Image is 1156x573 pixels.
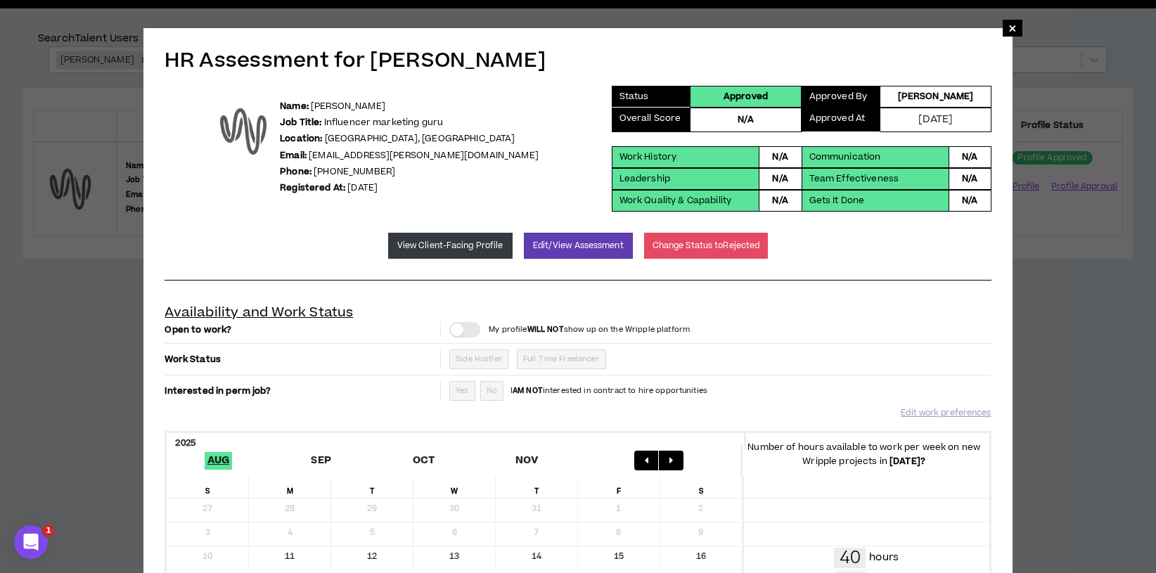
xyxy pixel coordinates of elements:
div: W [413,477,496,498]
a: Edit work preferences [901,401,991,425]
p: Work History [619,150,677,164]
b: Name: [280,100,309,112]
p: Influencer marketing guru [280,116,539,129]
p: Work Status [165,349,437,369]
a: View Client-Facing Profile [388,233,513,259]
h2: HR Assessment for [PERSON_NAME] [165,46,991,75]
p: Open to work? [165,324,437,335]
b: Phone: [280,165,312,178]
p: N/A [962,150,977,164]
p: Gets It Done [809,194,865,207]
p: N/A [772,172,788,186]
p: Approved [724,90,768,103]
div: T [331,477,413,498]
p: Interested in perm job? [165,381,437,401]
span: No [487,385,497,396]
a: [EMAIL_ADDRESS][PERSON_NAME][DOMAIN_NAME] [309,149,539,162]
p: N/A [962,194,977,207]
strong: AM NOT [513,385,543,396]
iframe: Intercom live chat [14,525,48,559]
div: T [496,477,578,498]
div: S [167,477,249,498]
div: F [578,477,660,498]
p: Approved By [809,90,868,103]
img: default-user-profile.png [212,100,275,163]
p: N/A [772,194,788,207]
p: N/A [738,113,753,127]
p: Number of hours available to work per week on new Wripple projects in [740,440,987,468]
span: Full Time Freelancer [523,354,600,364]
span: Yes [456,385,468,396]
b: Email: [280,149,307,162]
button: Change Status toRejected [644,233,769,259]
p: Status [619,90,649,103]
div: M [249,477,331,498]
a: [PHONE_NUMBER] [314,165,395,178]
p: [PERSON_NAME] [898,90,974,103]
p: Work Quality & Capability [619,194,732,207]
p: [DATE] [280,181,539,195]
p: My profile show up on the Wripple platform [489,324,690,335]
p: Approved At [809,112,866,127]
b: 2025 [175,437,195,449]
span: Aug [205,452,233,470]
p: Communication [809,150,881,164]
span: Oct [410,452,438,470]
b: [DATE] ? [890,455,925,468]
strong: WILL NOT [527,324,564,335]
span: Nov [513,452,541,470]
p: Leadership [619,172,670,186]
b: Job Title: [280,116,321,129]
p: hours [869,550,899,565]
span: 1 [43,525,54,536]
span: Side Hustler [456,354,502,364]
p: [PERSON_NAME] [280,100,539,113]
span: Sep [308,452,334,470]
span: [GEOGRAPHIC_DATA] , [GEOGRAPHIC_DATA] [325,132,515,145]
p: Team Effectiveness [809,172,899,186]
p: N/A [772,150,788,164]
div: S [660,477,743,498]
div: [DATE] [880,108,991,131]
button: Edit/View Assessment [524,233,633,259]
p: I interested in contract to hire opportunities [510,385,707,397]
h1: Availability and Work Status [165,305,353,321]
p: Overall Score [619,112,681,127]
b: Location: [280,132,322,145]
p: N/A [962,172,977,186]
span: × [1008,20,1017,37]
b: Registered At: [280,181,345,194]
